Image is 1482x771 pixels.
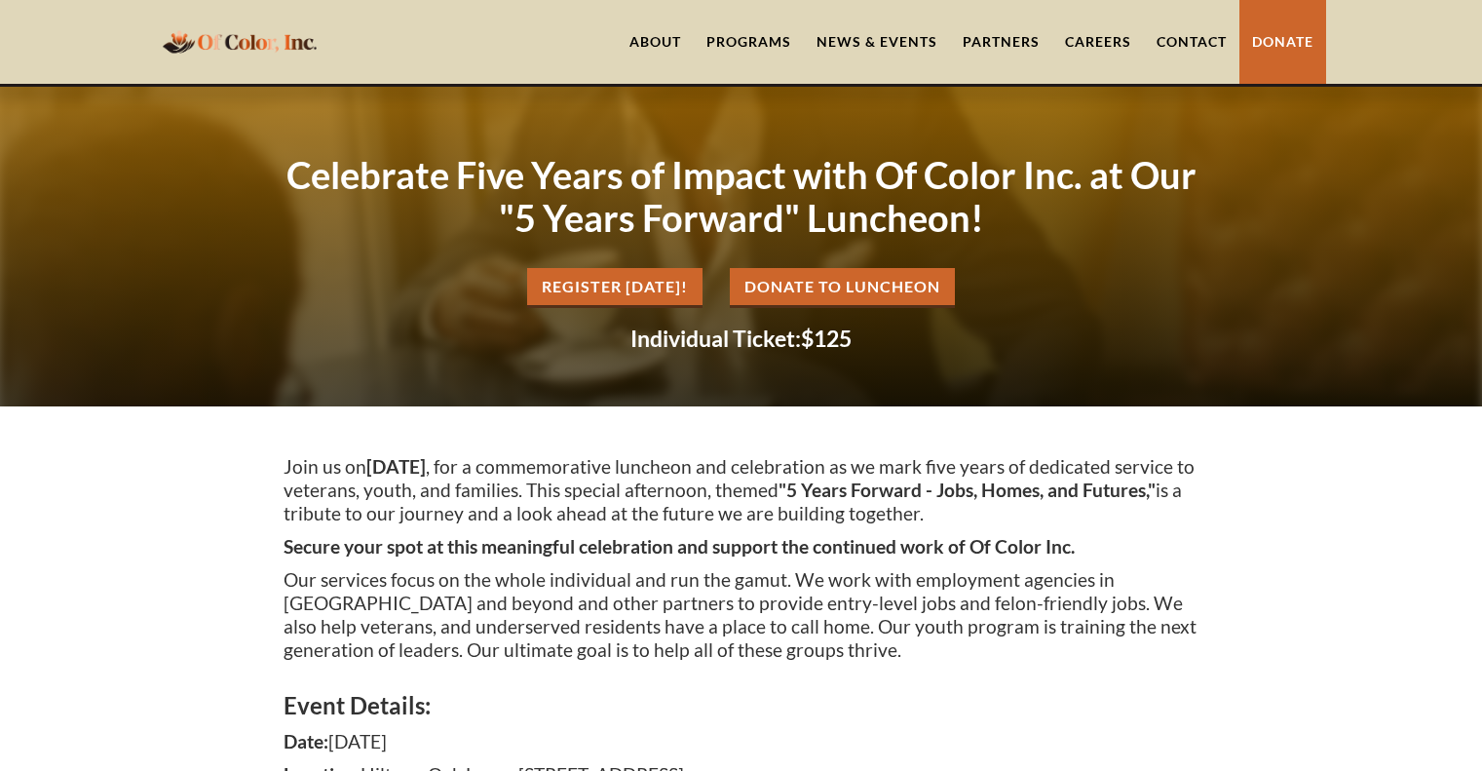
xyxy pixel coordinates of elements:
[284,730,1199,753] p: [DATE]
[730,268,955,308] a: Donate to Luncheon
[284,568,1199,662] p: Our services focus on the whole individual and run the gamut. We work with employment agencies in...
[779,479,1156,501] strong: "5 Years Forward - Jobs, Homes, and Futures,"
[284,730,328,752] strong: Date:
[366,455,426,478] strong: [DATE]
[527,268,703,308] a: REgister [DATE]!
[284,455,1199,525] p: Join us on , for a commemorative luncheon and celebration as we mark five years of dedicated serv...
[630,325,801,352] strong: Individual Ticket:
[286,152,1197,240] strong: Celebrate Five Years of Impact with Of Color Inc. at Our "5 Years Forward" Luncheon!
[284,691,431,719] strong: Event Details:
[706,32,791,52] div: Programs
[284,328,1199,350] h2: $125
[284,535,1075,558] strong: Secure your spot at this meaningful celebration and support the continued work of Of Color Inc.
